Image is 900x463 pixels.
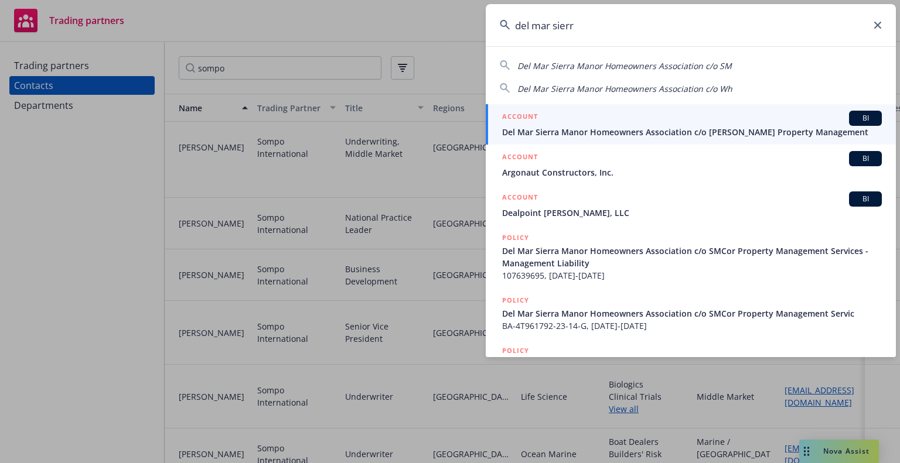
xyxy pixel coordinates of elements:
[486,185,896,225] a: ACCOUNTBIDealpoint [PERSON_NAME], LLC
[502,111,538,125] h5: ACCOUNT
[517,60,732,71] span: Del Mar Sierra Manor Homeowners Association c/o SM
[486,104,896,145] a: ACCOUNTBIDel Mar Sierra Manor Homeowners Association c/o [PERSON_NAME] Property Management
[502,320,882,332] span: BA-4T961792-23-14-G, [DATE]-[DATE]
[486,4,896,46] input: Search...
[517,83,732,94] span: Del Mar Sierra Manor Homeowners Association c/o Wh
[854,113,877,124] span: BI
[502,126,882,138] span: Del Mar Sierra Manor Homeowners Association c/o [PERSON_NAME] Property Management
[502,269,882,282] span: 107639695, [DATE]-[DATE]
[502,151,538,165] h5: ACCOUNT
[486,288,896,338] a: POLICYDel Mar Sierra Manor Homeowners Association c/o SMCor Property Management ServicBA-4T961792...
[502,307,882,320] span: Del Mar Sierra Manor Homeowners Association c/o SMCor Property Management Servic
[502,294,529,306] h5: POLICY
[486,225,896,288] a: POLICYDel Mar Sierra Manor Homeowners Association c/o SMCor Property Management Services - Manage...
[486,145,896,185] a: ACCOUNTBIArgonaut Constructors, Inc.
[486,338,896,389] a: POLICY
[502,245,882,269] span: Del Mar Sierra Manor Homeowners Association c/o SMCor Property Management Services - Management L...
[502,345,529,356] h5: POLICY
[502,166,882,179] span: Argonaut Constructors, Inc.
[502,232,529,243] h5: POLICY
[502,207,882,219] span: Dealpoint [PERSON_NAME], LLC
[854,194,877,204] span: BI
[502,191,538,205] h5: ACCOUNT
[854,153,877,164] span: BI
